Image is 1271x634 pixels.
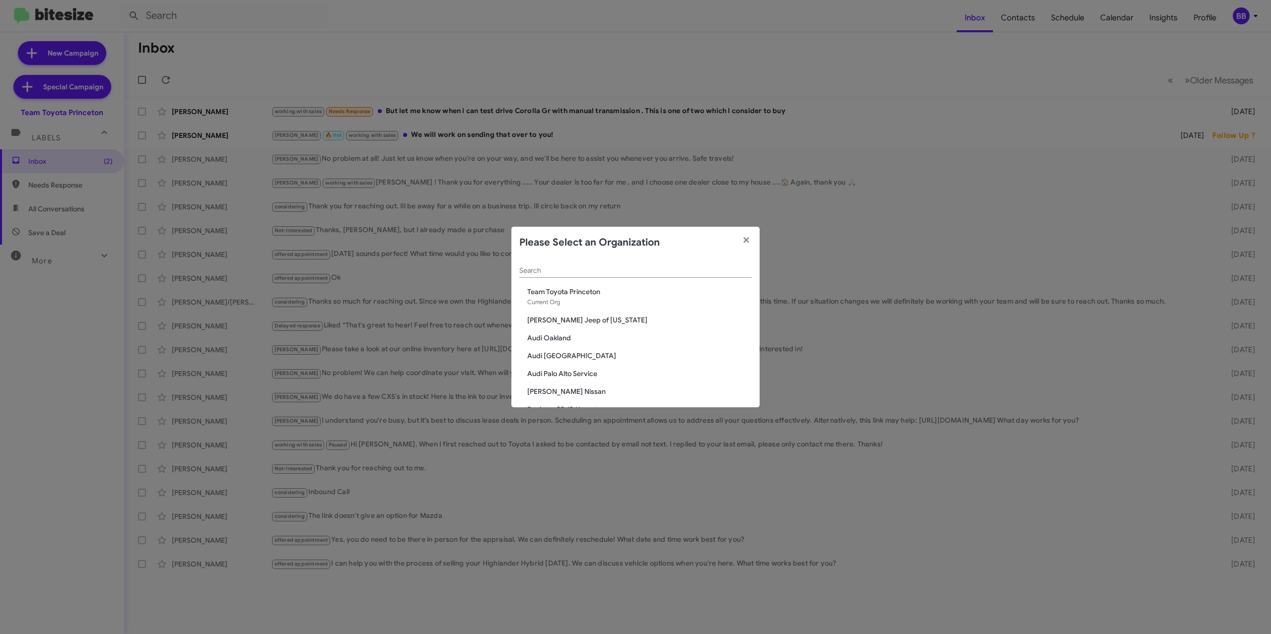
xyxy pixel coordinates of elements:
[527,351,752,361] span: Audi [GEOGRAPHIC_DATA]
[527,386,752,396] span: [PERSON_NAME] Nissan
[527,298,560,306] span: Current Org
[519,235,660,251] h2: Please Select an Organization
[527,369,752,379] span: Audi Palo Alto Service
[527,315,752,325] span: [PERSON_NAME] Jeep of [US_STATE]
[527,333,752,343] span: Audi Oakland
[527,287,752,297] span: Team Toyota Princeton
[527,404,752,414] span: Banister CDJR Hampton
